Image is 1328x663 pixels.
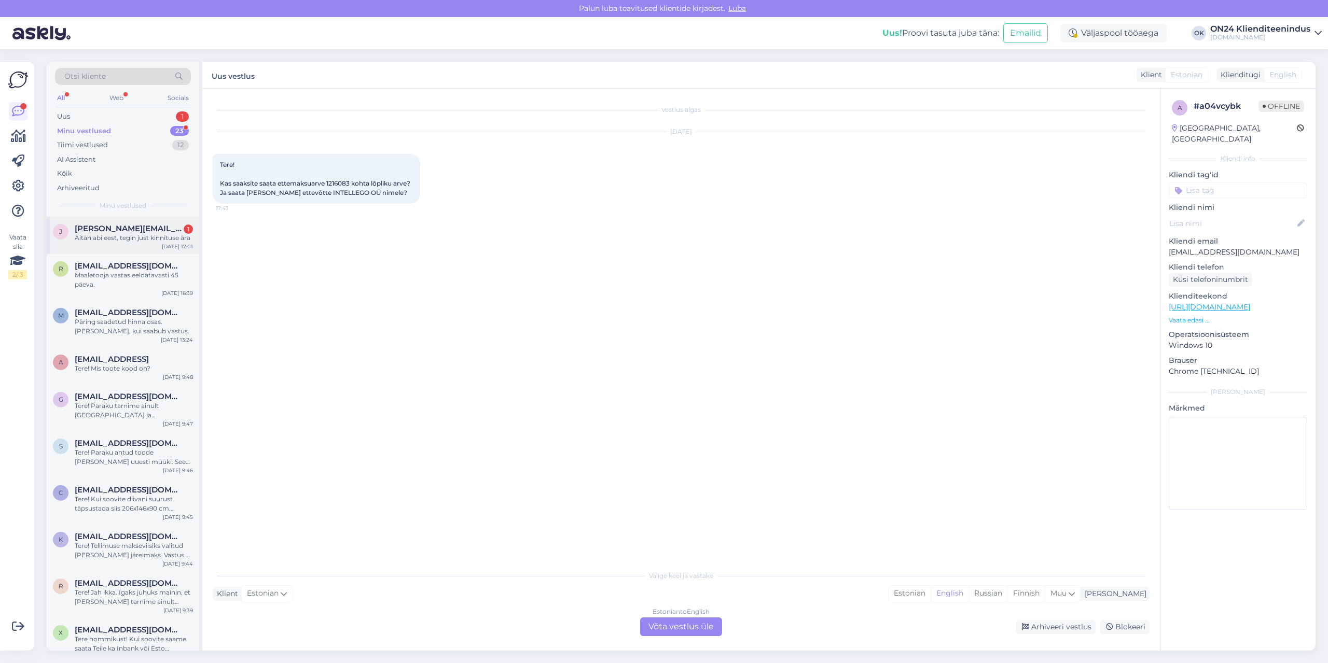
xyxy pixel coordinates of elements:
span: s [59,442,63,450]
div: Tere! Tellimuse makseviisiks valitud [PERSON_NAME] järelmaks. Vastus oli positiivne ja tellimus t... [75,541,193,560]
div: Minu vestlused [57,126,111,136]
div: 12 [172,140,189,150]
div: Russian [969,586,1007,601]
p: Märkmed [1169,403,1307,414]
p: Kliendi tag'id [1169,170,1307,180]
div: 1 [184,224,193,234]
button: Emailid [1003,23,1048,43]
span: arusookatlin@gmail.con [75,355,149,364]
span: r [59,265,63,273]
div: All [55,91,67,105]
div: Kõik [57,168,72,179]
div: Tere! Kui soovite diivani suurust täpsustada siis 206x146x90 cm. magamisosa mõõdud avatuna 206x12... [75,495,193,513]
span: 17:43 [216,204,255,212]
input: Lisa tag [1169,182,1307,198]
span: g [59,396,63,403]
div: [DATE] 13:24 [161,336,193,344]
input: Lisa nimi [1169,218,1295,229]
div: Klient [1137,69,1162,80]
span: x [59,629,63,637]
div: English [931,586,969,601]
span: j [59,228,62,235]
span: siimjuks@gmail.com [75,439,183,448]
p: Windows 10 [1169,340,1307,351]
p: Kliendi nimi [1169,202,1307,213]
div: [DOMAIN_NAME] [1210,33,1310,41]
div: Klienditugi [1216,69,1261,80]
p: Klienditeekond [1169,291,1307,302]
div: Kliendi info [1169,154,1307,163]
div: [DATE] 9:45 [163,513,193,521]
span: xxx7770@mail.ru [75,625,183,634]
div: Estonian [889,586,931,601]
span: English [1269,69,1296,80]
p: Chrome [TECHNICAL_ID] [1169,366,1307,377]
p: Kliendi telefon [1169,262,1307,273]
span: gailitisjuris8@gmail.com [75,392,183,401]
div: [DATE] [213,127,1150,136]
div: Vaata siia [8,233,27,279]
div: Tere! Paraku tarnime ainult [GEOGRAPHIC_DATA] ja [GEOGRAPHIC_DATA]. [75,401,193,420]
span: k [59,535,63,543]
div: [DATE] 9:48 [163,373,193,381]
div: OK [1192,26,1206,40]
div: Väljaspool tööaega [1060,24,1167,43]
b: Uus! [882,28,902,38]
span: Estonian [1171,69,1202,80]
span: Tere! Kas saaksite saata ettemaksuarve 1216083 kohta lõpliku arve? Ja saata [PERSON_NAME] ettevõt... [220,161,412,196]
span: a [1178,104,1182,111]
div: [DATE] 9:39 [163,606,193,614]
span: catandra@vk.com [75,485,183,495]
div: 2 / 3 [8,270,27,279]
span: a [59,358,63,366]
div: Aitäh abi eest, tegin just kinnituse ära [75,233,193,243]
span: kivikas34@gmail.com [75,532,183,541]
div: Arhiveeri vestlus [1016,620,1096,634]
div: [DATE] 16:39 [161,289,193,297]
span: janella.anvelt@gmail.com [75,224,183,233]
span: Minu vestlused [100,201,146,210]
div: Tere! Mis toote kood on? [75,364,193,373]
span: mrngoldman@gmail.com [75,308,183,317]
p: Kliendi email [1169,236,1307,247]
div: Klient [213,588,238,599]
div: Estonian to English [653,607,710,616]
div: [DATE] 9:46 [163,467,193,474]
span: raivis.rukeris@gmail.com [75,579,183,588]
div: [DATE] 9:44 [162,560,193,568]
div: 23 [170,126,189,136]
div: [GEOGRAPHIC_DATA], [GEOGRAPHIC_DATA] [1172,123,1297,145]
div: [PERSON_NAME] [1169,387,1307,397]
div: Arhiveeritud [57,183,100,193]
div: Socials [165,91,191,105]
p: Operatsioonisüsteem [1169,329,1307,340]
div: Proovi tasuta juba täna: [882,27,999,39]
div: Võta vestlus üle [640,617,722,636]
div: Maaletooja vastas eeldatavasti 45 päeva. [75,271,193,289]
a: [URL][DOMAIN_NAME] [1169,302,1250,312]
div: Web [107,91,126,105]
div: [DATE] 9:47 [163,420,193,428]
span: Estonian [247,588,279,599]
a: ON24 Klienditeenindus[DOMAIN_NAME] [1210,25,1322,41]
img: Askly Logo [8,70,28,90]
p: [EMAIL_ADDRESS][DOMAIN_NAME] [1169,247,1307,258]
span: Otsi kliente [64,71,106,82]
span: m [58,312,64,319]
div: [PERSON_NAME] [1081,588,1146,599]
span: Muu [1050,588,1067,598]
div: Tere! Jah ikka. Igaks juhuks mainin, et [PERSON_NAME] tarnime ainult [GEOGRAPHIC_DATA] ja [GEOGRA... [75,588,193,606]
span: r [59,582,63,590]
div: Blokeeri [1100,620,1150,634]
span: reigo.heinla@gmail.com [75,261,183,271]
p: Vaata edasi ... [1169,316,1307,325]
span: Luba [725,4,749,13]
div: AI Assistent [57,154,95,165]
div: Uus [57,111,70,122]
div: Vestlus algas [213,105,1150,115]
div: ON24 Klienditeenindus [1210,25,1310,33]
span: Offline [1258,101,1304,112]
span: c [59,489,63,497]
p: Brauser [1169,355,1307,366]
div: 1 [176,111,189,122]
